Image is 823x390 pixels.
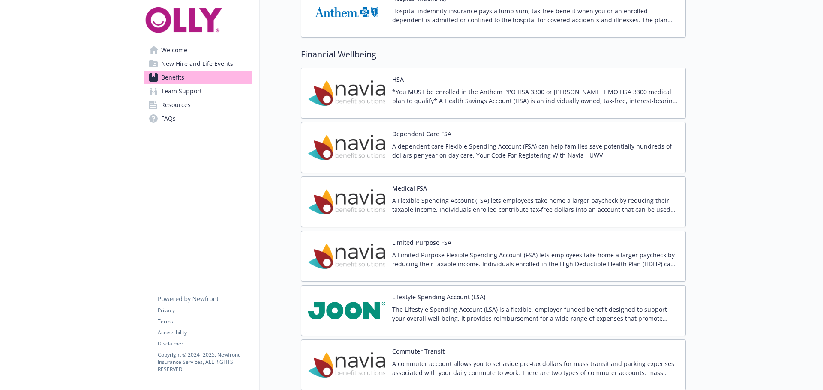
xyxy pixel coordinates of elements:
[392,75,404,84] button: HSA
[392,6,679,24] p: Hospital indemnity insurance pays a lump sum, tax-free benefit when you or an enrolled dependent ...
[158,307,252,314] a: Privacy
[308,129,385,166] img: Navia Benefit Solutions carrier logo
[144,98,252,112] a: Resources
[392,250,679,268] p: A Limited Purpose Flexible Spending Account (FSA) lets employees take home a larger paycheck by r...
[392,196,679,214] p: A Flexible Spending Account (FSA) lets employees take home a larger paycheck by reducing their ta...
[308,75,385,111] img: Navia Benefit Solutions carrier logo
[392,142,679,160] p: A dependent care Flexible Spending Account (FSA) can help families save potentially hundreds of d...
[392,305,679,323] p: The Lifestyle Spending Account (LSA) is a flexible, employer-funded benefit designed to support y...
[144,71,252,84] a: Benefits
[392,347,445,356] button: Commuter Transit
[144,84,252,98] a: Team Support
[301,48,686,61] h2: Financial Wellbeing
[144,43,252,57] a: Welcome
[144,112,252,125] a: FAQs
[392,87,679,105] p: *You MUST be enrolled in the Anthem PPO HSA 3300 or [PERSON_NAME] HMO HSA 3300 medical plan to qu...
[158,318,252,325] a: Terms
[392,238,451,247] button: Limited Purpose FSA
[158,351,252,373] p: Copyright © 2024 - 2025 , Newfront Insurance Services, ALL RIGHTS RESERVED
[161,57,233,71] span: New Hire and Life Events
[308,184,385,220] img: Navia Benefit Solutions carrier logo
[308,347,385,383] img: Navia Benefit Solutions carrier logo
[392,129,451,138] button: Dependent Care FSA
[308,238,385,274] img: Navia Benefit Solutions carrier logo
[392,292,485,301] button: Lifestyle Spending Account (LSA)
[161,112,176,125] span: FAQs
[161,71,184,84] span: Benefits
[392,359,679,377] p: A commuter account allows you to set aside pre-tax dollars for mass transit and parking expenses ...
[144,57,252,71] a: New Hire and Life Events
[158,340,252,348] a: Disclaimer
[158,329,252,336] a: Accessibility
[308,292,385,329] img: JOON carrier logo
[161,84,202,98] span: Team Support
[392,184,427,193] button: Medical FSA
[161,98,191,112] span: Resources
[161,43,187,57] span: Welcome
